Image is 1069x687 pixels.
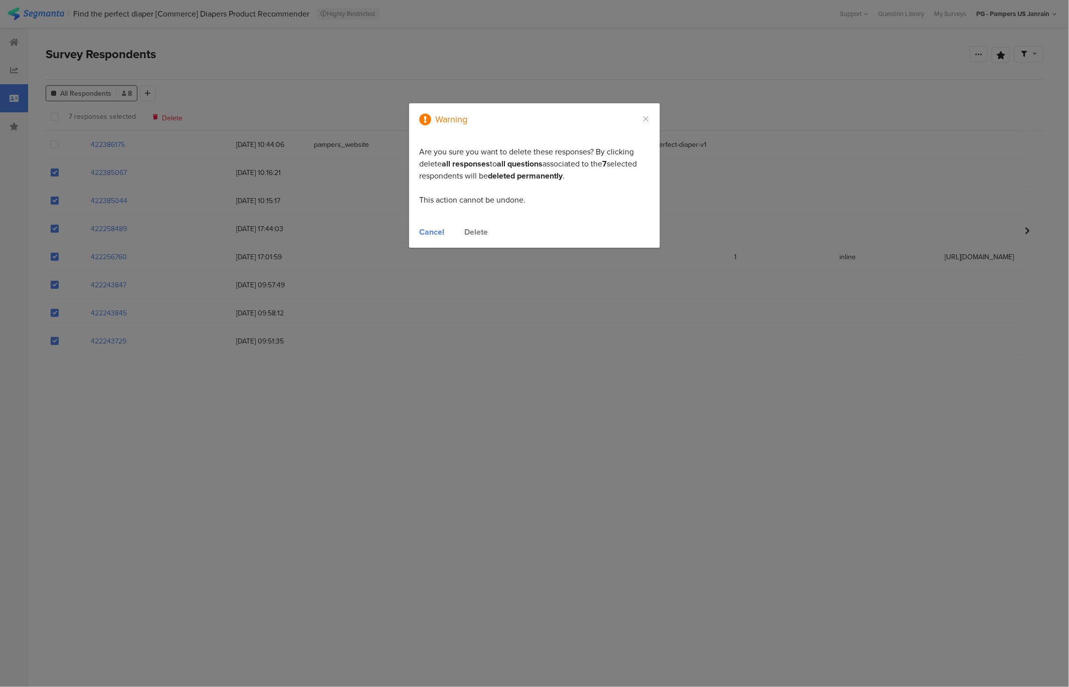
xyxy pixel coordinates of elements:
b: deleted permanently [488,170,563,182]
b: all responses [442,158,490,169]
span: Are you sure you want to delete these responses? By clicking delete to associated to the selected... [419,146,637,206]
button: Close [642,113,650,125]
div: dialog [409,103,660,248]
div: Delete [464,226,488,238]
div: Warning [435,115,467,124]
b: 7 [602,158,607,169]
div: Cancel [419,226,444,238]
b: all questions [497,158,543,169]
